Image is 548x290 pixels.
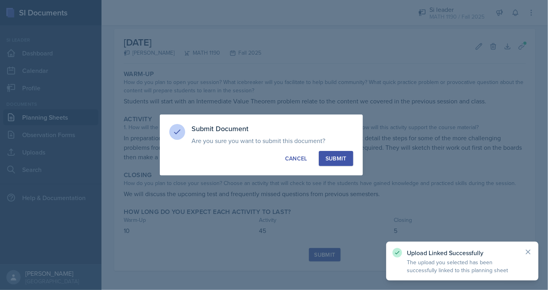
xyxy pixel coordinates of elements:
[278,151,314,166] button: Cancel
[319,151,353,166] button: Submit
[326,155,347,162] div: Submit
[192,124,353,134] h3: Submit Document
[285,155,307,162] div: Cancel
[407,249,518,257] p: Upload Linked Successfully
[407,258,518,274] p: The upload you selected has been successfully linked to this planning sheet
[192,137,353,145] p: Are you sure you want to submit this document?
